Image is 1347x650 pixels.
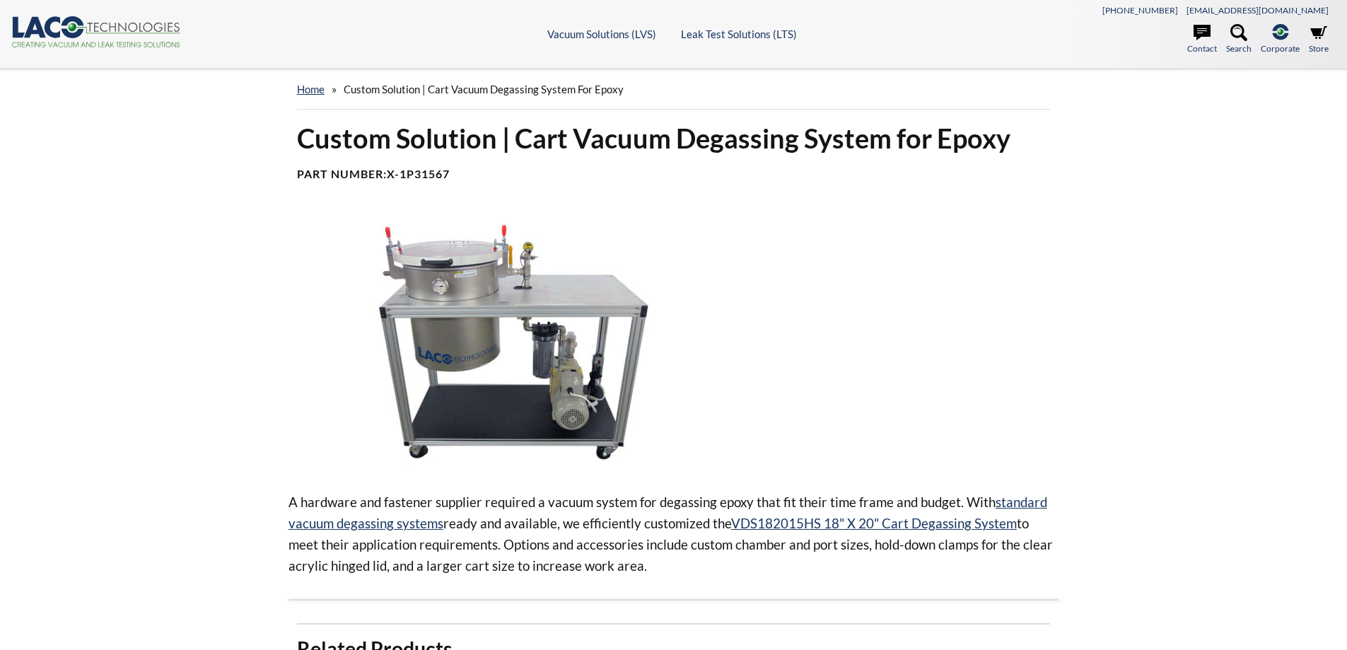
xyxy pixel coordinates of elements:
a: [PHONE_NUMBER] [1102,5,1178,16]
a: Contact [1187,24,1217,55]
a: Leak Test Solutions (LTS) [681,28,797,40]
img: Cart Vacuum Degassing System for Epoxy [288,216,740,469]
b: X-1P31567 [387,167,450,180]
a: standard vacuum degassing systems [288,494,1047,531]
a: Search [1226,24,1252,55]
a: [EMAIL_ADDRESS][DOMAIN_NAME] [1186,5,1329,16]
a: Store [1309,24,1329,55]
span: Custom Solution | Cart Vacuum Degassing System for Epoxy [344,83,624,95]
div: » [297,69,1051,110]
span: Corporate [1261,42,1300,55]
h1: Custom Solution | Cart Vacuum Degassing System for Epoxy [297,121,1051,156]
a: home [297,83,325,95]
a: Vacuum Solutions (LVS) [547,28,656,40]
h4: Part Number: [297,167,1051,182]
p: A hardware and fastener supplier required a vacuum system for degassing epoxy that fit their time... [288,492,1059,576]
a: VDS182015HS 18" X 20" Cart Degassing System [731,515,1017,531]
